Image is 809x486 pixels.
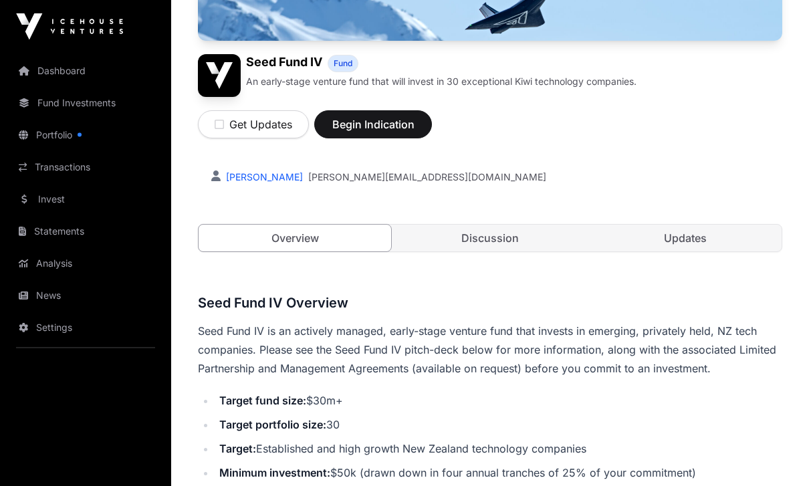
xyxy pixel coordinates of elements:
[742,422,809,486] iframe: Chat Widget
[246,55,322,73] h1: Seed Fund IV
[215,392,782,410] li: $30m+
[11,56,160,86] a: Dashboard
[331,117,415,133] span: Begin Indication
[11,281,160,310] a: News
[215,416,782,435] li: 30
[198,322,782,378] p: Seed Fund IV is an actively managed, early-stage venture fund that invests in emerging, privately...
[198,111,309,139] button: Get Updates
[314,124,432,138] a: Begin Indication
[16,13,123,40] img: Icehouse Ventures Logo
[11,88,160,118] a: Fund Investments
[215,440,782,459] li: Established and high growth New Zealand technology companies
[308,171,546,185] a: [PERSON_NAME][EMAIL_ADDRESS][DOMAIN_NAME]
[11,249,160,278] a: Analysis
[246,76,637,89] p: An early-stage venture fund that will invest in 30 exceptional Kiwi technology companies.
[394,225,586,252] a: Discussion
[223,172,303,183] a: [PERSON_NAME]
[589,225,782,252] a: Updates
[314,111,432,139] button: Begin Indication
[11,185,160,214] a: Invest
[198,293,782,314] h3: Seed Fund IV Overview
[198,55,241,98] img: Seed Fund IV
[11,120,160,150] a: Portfolio
[219,443,256,456] strong: Target:
[215,464,782,483] li: $50k (drawn down in four annual tranches of 25% of your commitment)
[199,225,782,252] nav: Tabs
[219,394,306,408] strong: Target fund size:
[219,418,326,432] strong: Target portfolio size:
[198,225,392,253] a: Overview
[11,313,160,342] a: Settings
[11,152,160,182] a: Transactions
[219,467,330,480] strong: Minimum investment:
[334,59,352,70] span: Fund
[11,217,160,246] a: Statements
